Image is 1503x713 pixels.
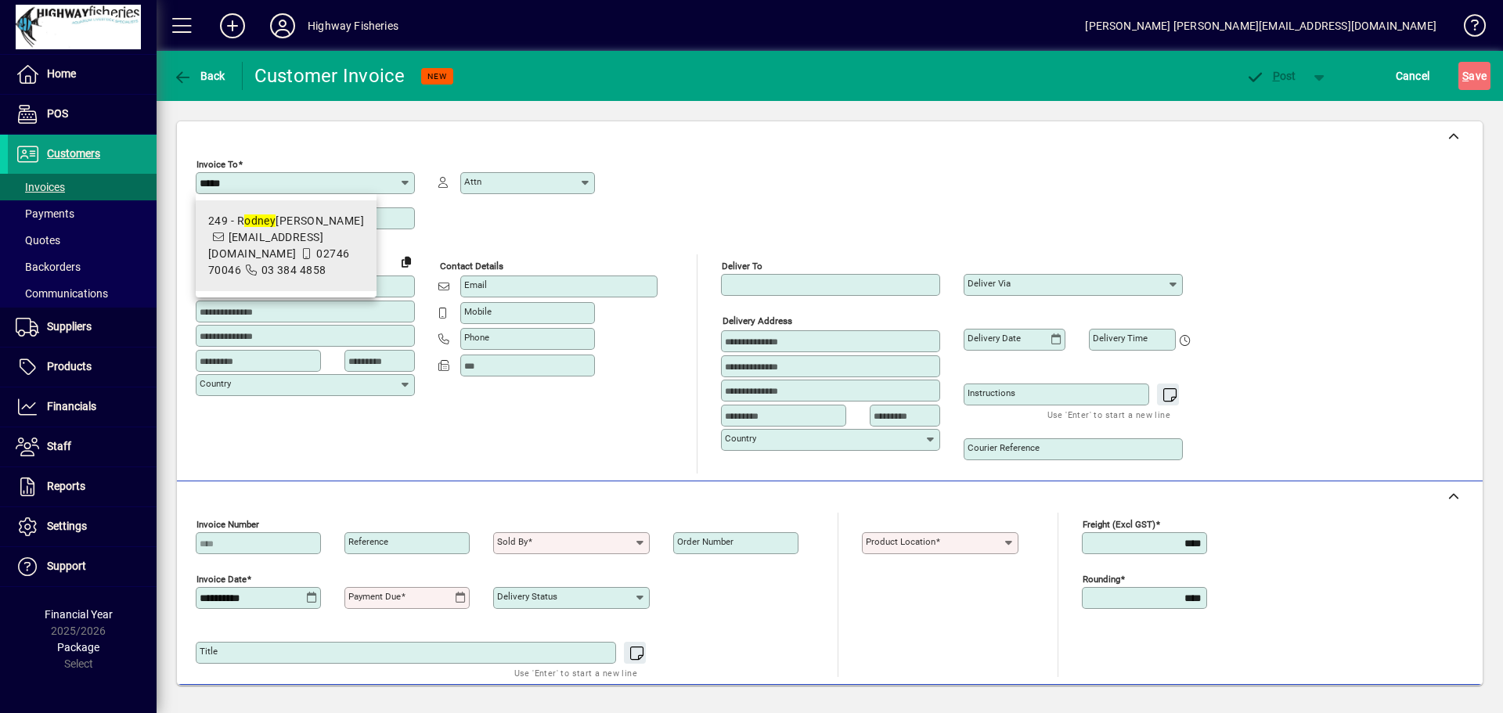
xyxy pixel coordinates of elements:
span: Staff [47,440,71,452]
mat-label: Deliver To [722,261,762,272]
mat-label: Sold by [497,536,528,547]
a: Invoices [8,174,157,200]
mat-label: Country [725,433,756,444]
mat-label: Phone [464,332,489,343]
span: ave [1462,63,1487,88]
span: Financials [47,400,96,412]
mat-label: Deliver via [968,278,1011,289]
mat-option: 249 - Rodney Fletcher [196,200,377,291]
a: Settings [8,507,157,546]
mat-label: Rounding [1083,574,1120,585]
a: Financials [8,387,157,427]
div: [PERSON_NAME] [PERSON_NAME][EMAIL_ADDRESS][DOMAIN_NAME] [1085,13,1436,38]
a: POS [8,95,157,134]
a: Products [8,347,157,387]
a: Reports [8,467,157,506]
mat-label: Freight (excl GST) [1083,519,1155,530]
span: Back [173,70,225,82]
div: Highway Fisheries [308,13,398,38]
mat-label: Reference [348,536,388,547]
a: Knowledge Base [1452,3,1483,54]
mat-label: Delivery time [1093,333,1148,344]
a: Backorders [8,254,157,280]
span: 03 384 4858 [261,264,326,276]
mat-hint: Use 'Enter' to start a new line [1047,405,1170,423]
app-page-header-button: Back [157,62,243,90]
span: NEW [427,71,447,81]
a: Quotes [8,227,157,254]
mat-label: Invoice To [196,159,238,170]
mat-label: Payment due [348,591,401,602]
span: Payments [16,207,74,220]
span: Home [47,67,76,80]
mat-label: Mobile [464,306,492,317]
button: Back [169,62,229,90]
span: Package [57,641,99,654]
mat-label: Instructions [968,387,1015,398]
a: Home [8,55,157,94]
span: Communications [16,287,108,300]
span: S [1462,70,1469,82]
a: Support [8,547,157,586]
span: Support [47,560,86,572]
mat-label: Invoice date [196,574,247,585]
span: Reports [47,480,85,492]
button: Add [207,12,258,40]
mat-label: Courier Reference [968,442,1040,453]
em: odney [244,214,276,227]
span: ost [1245,70,1296,82]
mat-label: Delivery status [497,591,557,602]
span: Products [47,360,92,373]
a: Suppliers [8,308,157,347]
span: Cancel [1396,63,1430,88]
div: 249 - R [PERSON_NAME] [208,213,364,229]
span: Backorders [16,261,81,273]
span: P [1273,70,1280,82]
button: Cancel [1392,62,1434,90]
span: Suppliers [47,320,92,333]
button: Save [1458,62,1490,90]
span: POS [47,107,68,120]
span: Settings [47,520,87,532]
span: Quotes [16,234,60,247]
button: Post [1238,62,1304,90]
mat-label: Delivery date [968,333,1021,344]
mat-label: Country [200,378,231,389]
span: Customers [47,147,100,160]
a: Payments [8,200,157,227]
mat-hint: Use 'Enter' to start a new line [514,664,637,682]
mat-label: Title [200,646,218,657]
mat-label: Attn [464,176,481,187]
button: Copy to Delivery address [394,249,419,274]
span: Financial Year [45,608,113,621]
a: Staff [8,427,157,466]
mat-label: Product location [866,536,935,547]
mat-label: Email [464,279,487,290]
mat-label: Invoice number [196,519,259,530]
span: [EMAIL_ADDRESS][DOMAIN_NAME] [208,231,323,260]
mat-label: Order number [677,536,733,547]
span: Invoices [16,181,65,193]
a: Communications [8,280,157,307]
button: Profile [258,12,308,40]
div: Customer Invoice [254,63,405,88]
